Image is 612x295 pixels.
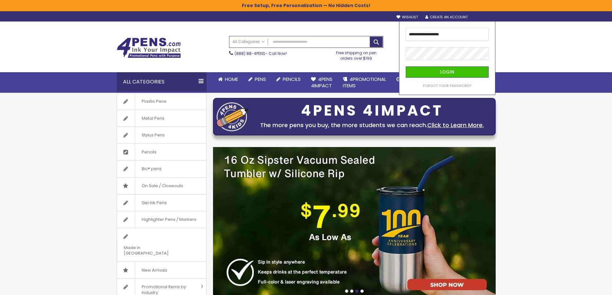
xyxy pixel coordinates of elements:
[117,110,206,127] a: Metal Pens
[255,76,266,82] span: Pens
[440,69,454,75] span: Login
[117,228,206,262] a: Made in [GEOGRAPHIC_DATA]
[117,161,206,177] a: Bic® pens
[243,72,271,86] a: Pens
[225,76,238,82] span: Home
[117,262,206,279] a: New Arrivals
[271,72,306,86] a: Pencils
[217,102,249,131] img: four_pen_logo.png
[338,72,391,93] a: 4PROMOTIONALITEMS
[135,127,171,143] span: Stylus Pens
[406,66,489,78] button: Login
[233,39,265,44] span: All Categories
[235,51,265,56] a: (888) 88-4PENS
[425,15,468,20] a: Create an Account
[117,178,206,194] a: On Sale / Closeouts
[311,76,333,89] span: 4Pens 4impact
[135,195,173,211] span: Gel Ink Pens
[343,76,386,89] span: 4PROMOTIONAL ITEMS
[135,144,163,161] span: Pencils
[252,104,492,117] div: 4PENS 4IMPACT
[423,83,471,88] a: Forgot Your Password?
[117,144,206,161] a: Pencils
[117,239,190,262] span: Made in [GEOGRAPHIC_DATA]
[427,121,484,129] a: Click to Learn More.
[135,178,190,194] span: On Sale / Closeouts
[135,161,168,177] span: Bic® pens
[329,48,383,61] div: Free shipping on pen orders over $199
[474,15,495,20] div: Sign In
[391,72,420,86] a: Rush
[135,110,171,127] span: Metal Pens
[117,38,181,58] img: 4Pens Custom Pens and Promotional Products
[117,127,206,143] a: Stylus Pens
[252,121,492,130] div: The more pens you buy, the more students we can reach.
[135,262,174,279] span: New Arrivals
[306,72,338,93] a: 4Pens4impact
[117,72,207,91] div: All Categories
[135,211,203,228] span: Highlighter Pens / Markers
[559,278,612,295] iframe: Google Customer Reviews
[213,72,243,86] a: Home
[396,15,418,20] a: Wishlist
[283,76,301,82] span: Pencils
[117,211,206,228] a: Highlighter Pens / Markers
[229,36,268,47] a: All Categories
[117,195,206,211] a: Gel Ink Pens
[135,93,173,110] span: Plastic Pens
[235,51,287,56] span: - Call Now!
[117,93,206,110] a: Plastic Pens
